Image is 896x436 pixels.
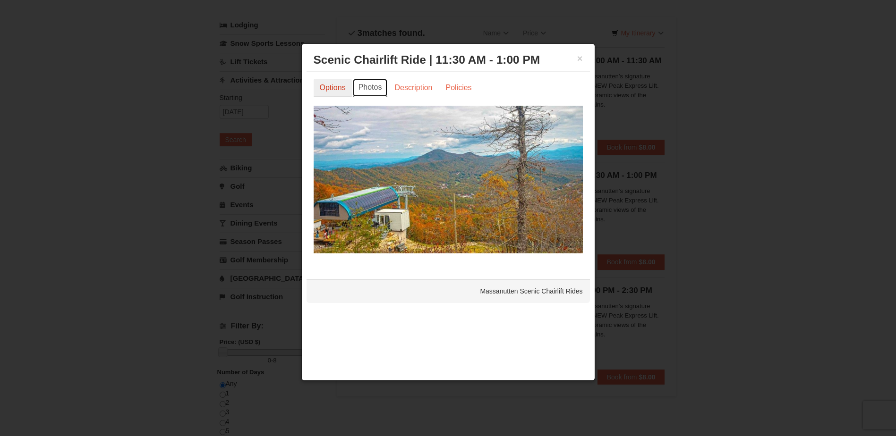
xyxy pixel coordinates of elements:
a: Policies [439,79,478,97]
a: Description [388,79,438,97]
button: × [577,54,583,63]
img: 24896431-13-a88f1aaf.jpg [314,106,583,253]
a: Photos [353,79,388,97]
div: Massanutten Scenic Chairlift Rides [307,279,590,303]
a: Options [314,79,352,97]
h3: Scenic Chairlift Ride | 11:30 AM - 1:00 PM [314,53,583,67]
